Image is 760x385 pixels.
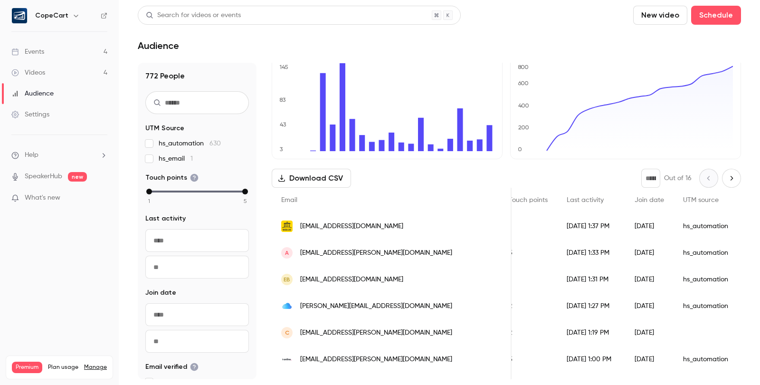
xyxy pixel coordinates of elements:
span: What's new [25,193,60,203]
span: Touch points [509,197,548,203]
span: [PERSON_NAME][EMAIL_ADDRESS][DOMAIN_NAME] [300,301,452,311]
text: 200 [518,124,529,131]
div: [DATE] 1:00 PM [557,346,625,373]
img: me.com [281,300,293,312]
p: Out of 16 [664,173,692,183]
div: 5 [499,346,557,373]
div: hs_automation [674,293,738,319]
span: Touch points [145,173,199,183]
div: min [146,189,152,194]
iframe: Noticeable Trigger [96,194,107,202]
div: [DATE] 1:19 PM [557,319,625,346]
button: Download CSV [272,169,351,188]
span: [EMAIL_ADDRESS][PERSON_NAME][DOMAIN_NAME] [300,248,452,258]
span: Last activity [145,214,186,223]
span: Email [281,197,297,203]
h1: Audience [138,40,179,51]
span: 1 [148,197,150,205]
div: [DATE] [625,240,674,266]
div: [DATE] [625,346,674,373]
img: CopeCart [12,8,27,23]
div: Audience [11,89,54,98]
text: 3 [280,146,283,153]
h1: 772 People [145,70,249,82]
div: Search for videos or events [146,10,241,20]
text: 145 [279,64,288,70]
text: 43 [280,121,286,128]
div: [DATE] 1:37 PM [557,213,625,240]
text: 400 [518,102,529,109]
a: Manage [84,364,107,371]
button: Next page [722,169,741,188]
span: A [285,249,289,257]
span: Join date [635,197,664,203]
div: hs_automation [674,266,738,293]
div: 1 [499,213,557,240]
div: 2 [499,293,557,319]
div: Settings [11,110,49,119]
text: 600 [518,80,529,87]
span: UTM Source [145,124,184,133]
div: hs_automation [674,240,738,266]
div: 5 [499,240,557,266]
span: 1 [190,155,193,162]
span: EB [284,275,290,284]
div: [DATE] [625,266,674,293]
a: SpeakerHub [25,172,62,182]
button: Schedule [691,6,741,25]
text: 0 [518,146,522,153]
span: Email verified [145,362,199,372]
span: Help [25,150,38,160]
text: 800 [518,64,529,70]
div: [DATE] 1:33 PM [557,240,625,266]
div: [DATE] 1:27 PM [557,293,625,319]
span: [EMAIL_ADDRESS][PERSON_NAME][DOMAIN_NAME] [300,328,452,338]
span: [EMAIL_ADDRESS][DOMAIN_NAME] [300,275,403,285]
span: Plan usage [48,364,78,371]
div: 2 [499,319,557,346]
span: Join date [145,288,176,298]
h6: CopeCart [35,11,68,20]
img: web.de [281,221,293,232]
span: Premium [12,362,42,373]
div: [DATE] [625,319,674,346]
text: 83 [279,96,286,103]
div: max [242,189,248,194]
div: [DATE] [625,213,674,240]
span: [EMAIL_ADDRESS][PERSON_NAME][DOMAIN_NAME] [300,355,452,365]
li: help-dropdown-opener [11,150,107,160]
span: new [68,172,87,182]
div: [DATE] [625,293,674,319]
div: [DATE] 1:31 PM [557,266,625,293]
span: C [285,328,289,337]
span: [EMAIL_ADDRESS][DOMAIN_NAME] [300,221,403,231]
div: Videos [11,68,45,77]
span: 630 [209,140,221,147]
span: hs_automation [159,139,221,148]
img: t-online.de [281,354,293,365]
span: hs_email [159,154,193,164]
button: New video [633,6,687,25]
span: UTM source [683,197,719,203]
div: Events [11,47,44,57]
span: 5 [244,197,247,205]
span: Last activity [567,197,604,203]
div: 1 [499,266,557,293]
div: hs_automation [674,346,738,373]
div: hs_automation [674,213,738,240]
